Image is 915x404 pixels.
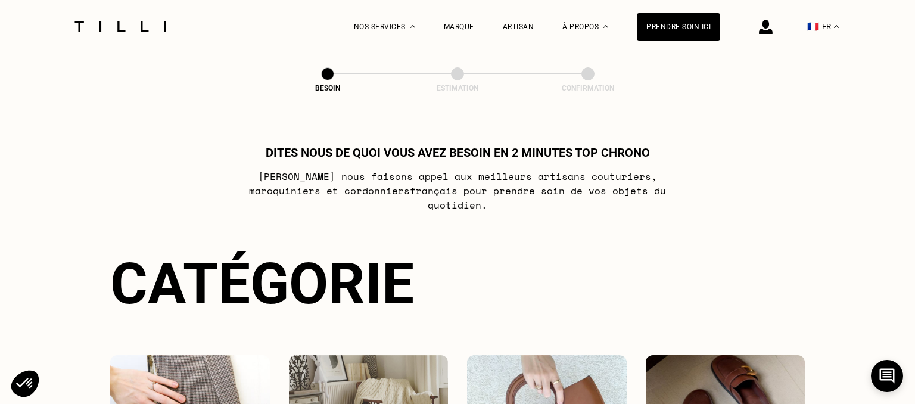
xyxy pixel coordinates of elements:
img: Menu déroulant [410,25,415,28]
span: 🇫🇷 [807,21,819,32]
img: menu déroulant [834,25,839,28]
a: Prendre soin ici [637,13,720,41]
h1: Dites nous de quoi vous avez besoin en 2 minutes top chrono [266,145,650,160]
div: Estimation [398,84,517,92]
div: Confirmation [528,84,648,92]
div: Catégorie [110,250,805,317]
img: Menu déroulant à propos [603,25,608,28]
p: [PERSON_NAME] nous faisons appel aux meilleurs artisans couturiers , maroquiniers et cordonniers ... [222,169,694,212]
img: Logo du service de couturière Tilli [70,21,170,32]
img: icône connexion [759,20,773,34]
a: Artisan [503,23,534,31]
a: Marque [444,23,474,31]
div: Besoin [268,84,387,92]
